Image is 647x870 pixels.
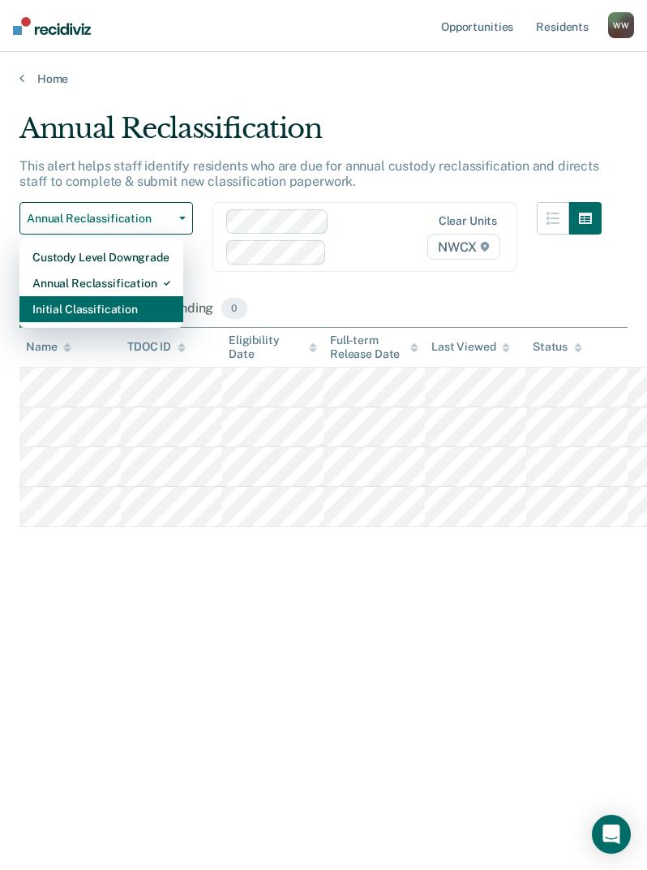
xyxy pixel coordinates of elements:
div: Initial Classification [32,296,170,322]
button: Annual Reclassification [19,202,193,235]
div: Open Intercom Messenger [592,815,631,854]
div: TDOC ID [127,340,186,354]
div: Eligibility Date [229,334,317,361]
p: This alert helps staff identify residents who are due for annual custody reclassification and dir... [19,158,599,189]
div: Clear units [439,214,498,228]
a: Home [19,71,628,86]
span: 0 [221,298,246,319]
div: Name [26,340,71,354]
div: Full-term Release Date [330,334,418,361]
span: NWCX [427,234,500,260]
div: W W [608,12,634,38]
span: Annual Reclassification [27,212,173,226]
img: Recidiviz [13,17,91,35]
div: Custody Level Downgrade [32,244,170,270]
div: Status [533,340,582,354]
div: Pending0 [161,291,250,327]
div: Last Viewed [431,340,510,354]
div: Annual Reclassification [19,112,602,158]
button: WW [608,12,634,38]
div: Annual Reclassification [32,270,170,296]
